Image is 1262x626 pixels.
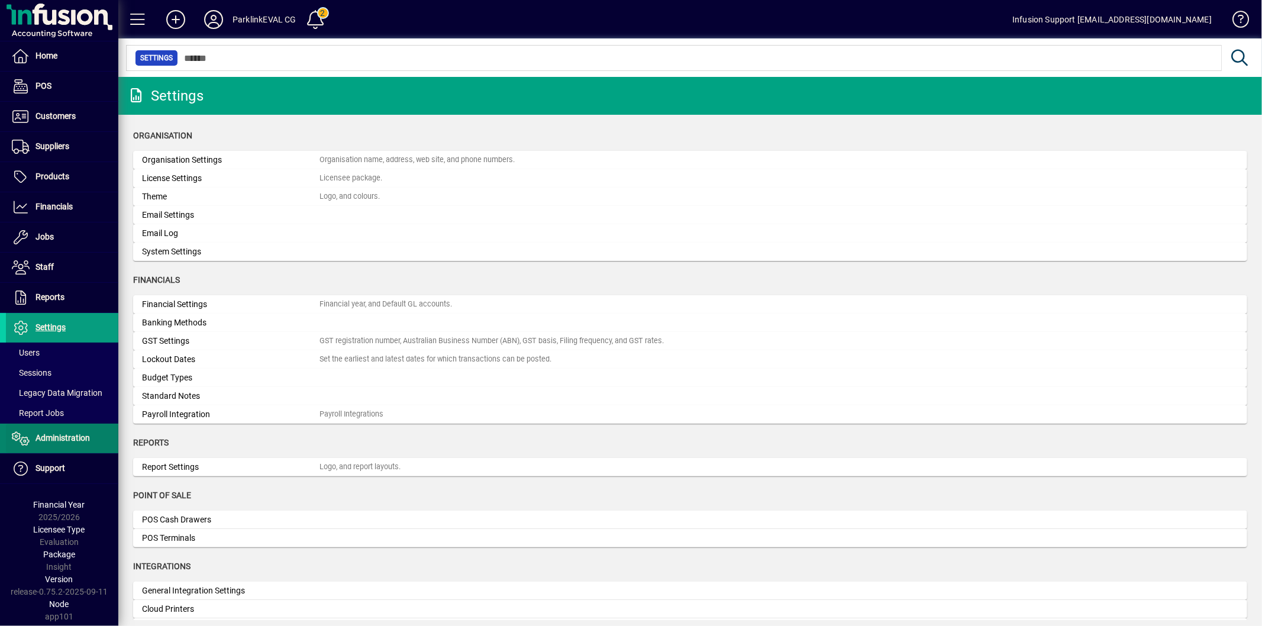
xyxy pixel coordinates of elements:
span: Settings [35,322,66,332]
a: POS [6,72,118,101]
div: Logo, and colours. [319,191,380,202]
div: GST registration number, Australian Business Number (ABN), GST basis, Filing frequency, and GST r... [319,335,664,347]
a: Standard Notes [133,387,1247,405]
a: System Settings [133,243,1247,261]
a: License SettingsLicensee package. [133,169,1247,188]
span: Jobs [35,232,54,241]
span: Financials [133,275,180,285]
span: Home [35,51,57,60]
span: Support [35,463,65,473]
span: Administration [35,433,90,443]
span: Report Jobs [12,408,64,418]
div: Payroll Integration [142,408,319,421]
a: POS Terminals [133,529,1247,547]
div: Standard Notes [142,390,319,402]
div: Financial Settings [142,298,319,311]
span: Customers [35,111,76,121]
div: Licensee package. [319,173,382,184]
a: Lockout DatesSet the earliest and latest dates for which transactions can be posted. [133,350,1247,369]
span: Sessions [12,368,51,377]
a: Administration [6,424,118,453]
button: Add [157,9,195,30]
span: Staff [35,262,54,272]
a: Home [6,41,118,71]
span: Organisation [133,131,192,140]
div: Report Settings [142,461,319,473]
a: POS Cash Drawers [133,511,1247,529]
div: License Settings [142,172,319,185]
a: Email Log [133,224,1247,243]
div: Lockout Dates [142,353,319,366]
span: Legacy Data Migration [12,388,102,398]
span: POS [35,81,51,91]
a: General Integration Settings [133,582,1247,600]
span: Package [43,550,75,559]
a: Organisation SettingsOrganisation name, address, web site, and phone numbers. [133,151,1247,169]
a: Financial SettingsFinancial year, and Default GL accounts. [133,295,1247,314]
a: Report SettingsLogo, and report layouts. [133,458,1247,476]
div: Financial year, and Default GL accounts. [319,299,452,310]
a: ThemeLogo, and colours. [133,188,1247,206]
span: Settings [140,52,173,64]
a: Products [6,162,118,192]
a: Sessions [6,363,118,383]
div: Logo, and report layouts. [319,462,401,473]
div: Theme [142,191,319,203]
a: Knowledge Base [1224,2,1247,41]
a: Financials [6,192,118,222]
a: Report Jobs [6,403,118,423]
a: Legacy Data Migration [6,383,118,403]
div: GST Settings [142,335,319,347]
a: Users [6,343,118,363]
span: Suppliers [35,141,69,151]
span: Products [35,172,69,181]
span: Integrations [133,562,191,571]
div: Organisation name, address, web site, and phone numbers. [319,154,515,166]
a: GST SettingsGST registration number, Australian Business Number (ABN), GST basis, Filing frequenc... [133,332,1247,350]
span: Licensee Type [34,525,85,534]
span: Users [12,348,40,357]
div: Budget Types [142,372,319,384]
div: Email Settings [142,209,319,221]
a: Jobs [6,222,118,252]
div: POS Terminals [142,532,319,544]
span: Reports [35,292,64,302]
div: Settings [127,86,204,105]
div: Organisation Settings [142,154,319,166]
div: Payroll Integrations [319,409,383,420]
div: Email Log [142,227,319,240]
span: Version [46,575,73,584]
a: Payroll IntegrationPayroll Integrations [133,405,1247,424]
a: Staff [6,253,118,282]
div: Infusion Support [EMAIL_ADDRESS][DOMAIN_NAME] [1012,10,1212,29]
span: Point of Sale [133,491,191,500]
div: Cloud Printers [142,603,319,615]
span: Financial Year [34,500,85,509]
a: Customers [6,102,118,131]
a: Email Settings [133,206,1247,224]
span: Financials [35,202,73,211]
a: Reports [6,283,118,312]
div: POS Cash Drawers [142,514,319,526]
a: Suppliers [6,132,118,162]
span: Node [50,599,69,609]
div: Banking Methods [142,317,319,329]
a: Support [6,454,118,483]
div: Set the earliest and latest dates for which transactions can be posted. [319,354,551,365]
div: System Settings [142,246,319,258]
a: Banking Methods [133,314,1247,332]
span: Reports [133,438,169,447]
div: ParklinkEVAL CG [233,10,296,29]
a: Cloud Printers [133,600,1247,618]
a: Budget Types [133,369,1247,387]
button: Profile [195,9,233,30]
div: General Integration Settings [142,585,319,597]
